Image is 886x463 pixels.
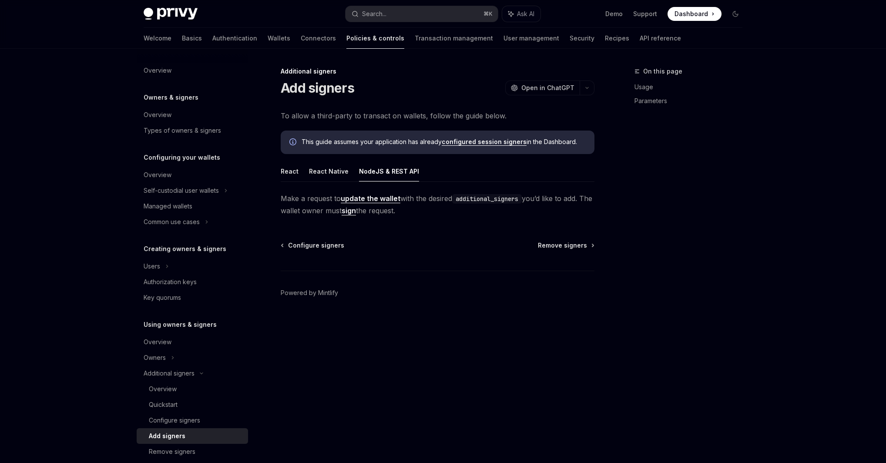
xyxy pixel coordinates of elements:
a: Parameters [634,94,749,108]
a: Demo [605,10,623,18]
h5: Configuring your wallets [144,152,220,163]
span: On this page [643,66,682,77]
a: Overview [137,107,248,123]
a: Usage [634,80,749,94]
a: API reference [640,28,681,49]
svg: Info [289,138,298,147]
div: Remove signers [149,446,195,457]
h5: Creating owners & signers [144,244,226,254]
a: Add signers [137,428,248,444]
div: Overview [144,337,171,347]
div: Overview [144,170,171,180]
span: Make a request to with the desired you’d like to add. The wallet owner must the request. [281,192,594,217]
div: Key quorums [144,292,181,303]
a: Overview [137,334,248,350]
span: ⌘ K [483,10,493,17]
span: This guide assumes your application has already in the Dashboard. [302,138,586,146]
a: configured session signers [442,138,527,146]
button: NodeJS & REST API [359,161,419,181]
a: Authentication [212,28,257,49]
a: Quickstart [137,397,248,413]
a: Security [570,28,594,49]
h1: Add signers [281,80,354,96]
h5: Owners & signers [144,92,198,103]
span: To allow a third-party to transact on wallets, follow the guide below. [281,110,594,122]
div: Add signers [149,431,185,441]
a: Overview [137,167,248,183]
a: Overview [137,63,248,78]
div: Additional signers [144,368,195,379]
div: Managed wallets [144,201,192,211]
div: Configure signers [149,415,200,426]
div: Overview [149,384,177,394]
button: React [281,161,299,181]
span: Remove signers [538,241,587,250]
a: Powered by Mintlify [281,289,338,297]
a: Wallets [268,28,290,49]
h5: Using owners & signers [144,319,217,330]
a: Types of owners & signers [137,123,248,138]
a: Recipes [605,28,629,49]
a: Configure signers [282,241,344,250]
button: Search...⌘K [346,6,498,22]
div: Common use cases [144,217,200,227]
button: React Native [309,161,349,181]
div: Owners [144,352,166,363]
a: update the wallet [341,194,400,203]
a: Policies & controls [346,28,404,49]
div: Users [144,261,160,272]
span: Ask AI [517,10,534,18]
code: additional_signers [452,194,522,204]
div: Quickstart [149,399,178,410]
a: Transaction management [415,28,493,49]
a: Authorization keys [137,274,248,290]
span: Configure signers [288,241,344,250]
a: Key quorums [137,290,248,305]
div: Search... [362,9,386,19]
div: Types of owners & signers [144,125,221,136]
button: Open in ChatGPT [505,81,580,95]
a: sign [342,206,356,215]
div: Additional signers [281,67,594,76]
span: Open in ChatGPT [521,84,574,92]
button: Ask AI [502,6,540,22]
div: Self-custodial user wallets [144,185,219,196]
a: Remove signers [137,444,248,460]
a: User management [503,28,559,49]
span: Dashboard [675,10,708,18]
a: Remove signers [538,241,594,250]
a: Basics [182,28,202,49]
a: Managed wallets [137,198,248,214]
img: dark logo [144,8,198,20]
a: Configure signers [137,413,248,428]
div: Authorization keys [144,277,197,287]
button: Toggle dark mode [728,7,742,21]
a: Support [633,10,657,18]
a: Overview [137,381,248,397]
div: Overview [144,110,171,120]
div: Overview [144,65,171,76]
a: Welcome [144,28,171,49]
a: Connectors [301,28,336,49]
a: Dashboard [668,7,722,21]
